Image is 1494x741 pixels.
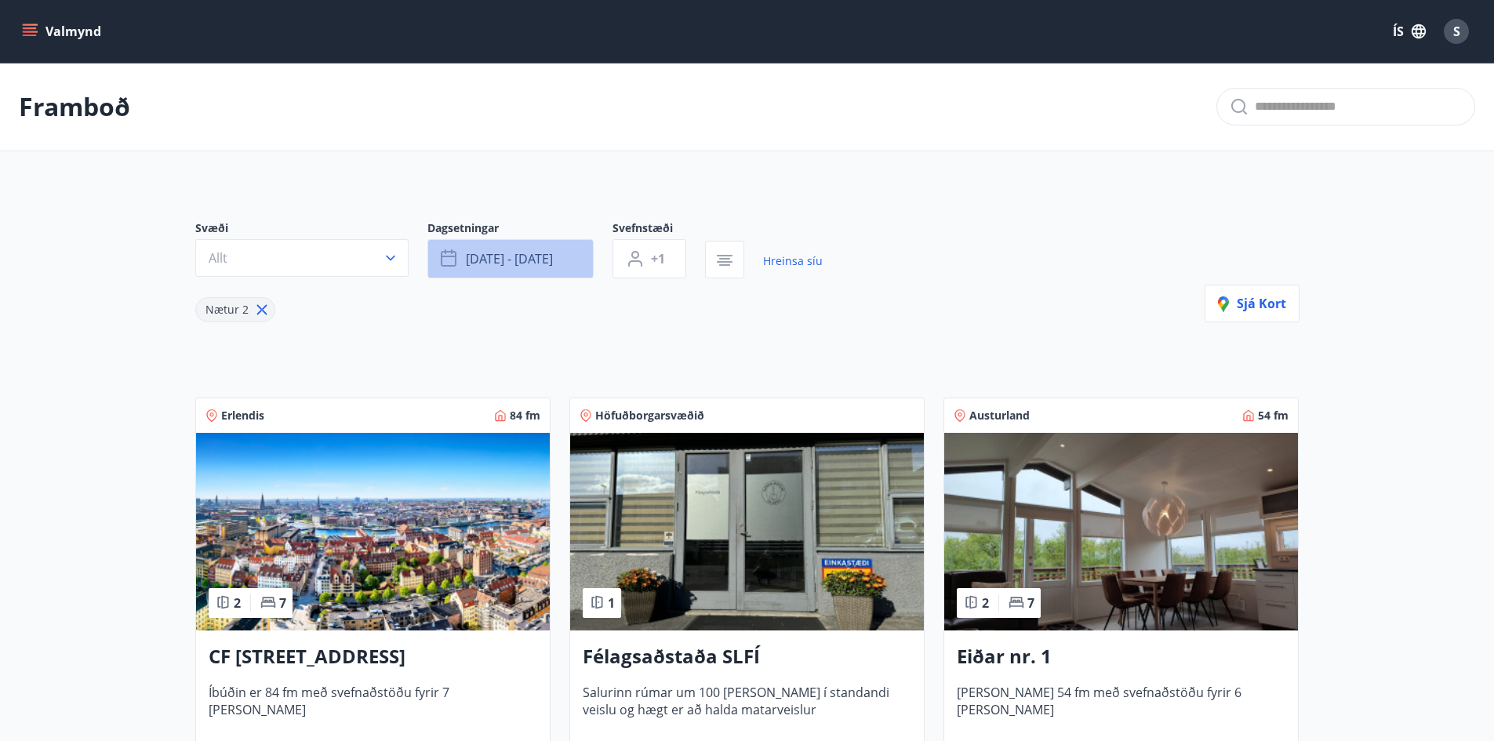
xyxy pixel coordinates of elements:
span: 1 [608,594,615,612]
span: Dagsetningar [427,220,613,239]
p: Framboð [19,89,130,124]
span: +1 [651,250,665,267]
h3: Eiðar nr. 1 [957,643,1285,671]
div: Nætur 2 [195,297,275,322]
h3: Félagsaðstaða SLFÍ [583,643,911,671]
span: S [1453,23,1460,40]
span: Allt [209,249,227,267]
button: ÍS [1384,17,1434,45]
img: Paella dish [570,433,924,630]
button: +1 [613,239,686,278]
span: 2 [982,594,989,612]
span: Salurinn rúmar um 100 [PERSON_NAME] í standandi veislu og hægt er að halda matarveislur [583,684,911,736]
button: S [1438,13,1475,50]
span: Nætur 2 [205,302,249,317]
span: [DATE] - [DATE] [466,250,553,267]
span: 2 [234,594,241,612]
button: Sjá kort [1205,285,1300,322]
span: Austurland [969,408,1030,423]
button: menu [19,17,107,45]
span: Sjá kort [1218,295,1286,312]
span: 7 [1027,594,1034,612]
span: 54 fm [1258,408,1289,423]
span: Íbúðin er 84 fm með svefnaðstöðu fyrir 7 [PERSON_NAME] [209,684,537,736]
button: Allt [195,239,409,277]
h3: CF [STREET_ADDRESS] [209,643,537,671]
span: Svefnstæði [613,220,705,239]
span: 7 [279,594,286,612]
span: Svæði [195,220,427,239]
img: Paella dish [944,433,1298,630]
span: [PERSON_NAME] 54 fm með svefnaðstöðu fyrir 6 [PERSON_NAME] [957,684,1285,736]
span: 84 fm [510,408,540,423]
button: [DATE] - [DATE] [427,239,594,278]
span: Erlendis [221,408,264,423]
img: Paella dish [196,433,550,630]
span: Höfuðborgarsvæðið [595,408,704,423]
a: Hreinsa síu [763,244,823,278]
